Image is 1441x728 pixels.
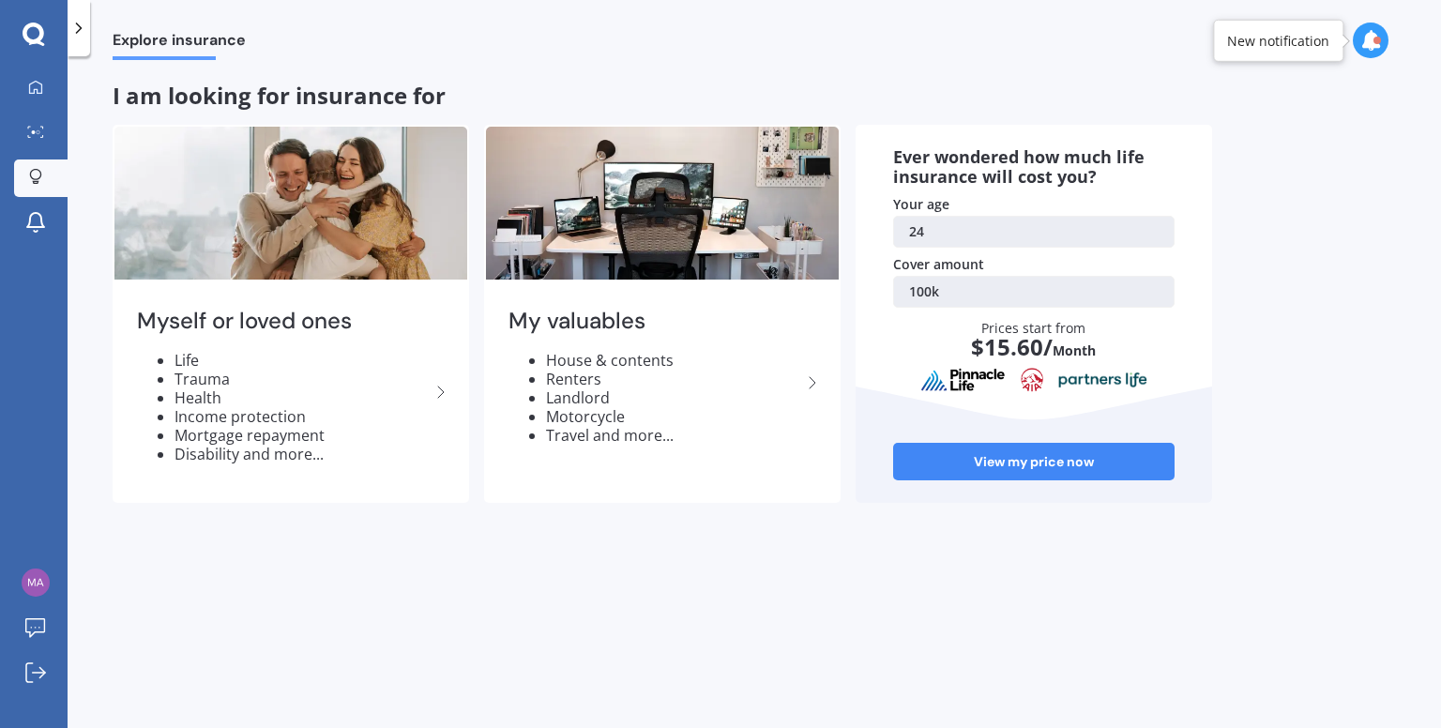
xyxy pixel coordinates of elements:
[113,80,446,111] span: I am looking for insurance for
[546,370,801,388] li: Renters
[174,445,430,463] li: Disability and more...
[486,127,839,280] img: My valuables
[1053,341,1096,359] span: Month
[137,307,430,336] h2: Myself or loved ones
[913,319,1156,377] div: Prices start from
[893,255,1175,274] div: Cover amount
[546,388,801,407] li: Landlord
[1058,372,1148,388] img: partnersLife
[174,426,430,445] li: Mortgage repayment
[508,307,801,336] h2: My valuables
[893,195,1175,214] div: Your age
[22,569,50,597] img: 1f939b98f7ac6145ef0829284ba74cfb
[546,426,801,445] li: Travel and more...
[113,31,246,56] span: Explore insurance
[1021,368,1043,392] img: aia
[546,351,801,370] li: House & contents
[893,216,1175,248] a: 24
[893,443,1175,480] a: View my price now
[546,407,801,426] li: Motorcycle
[893,147,1175,188] div: Ever wondered how much life insurance will cost you?
[174,351,430,370] li: Life
[893,276,1175,308] a: 100k
[174,370,430,388] li: Trauma
[920,368,1007,392] img: pinnacle
[971,331,1053,362] span: $ 15.60 /
[174,407,430,426] li: Income protection
[1227,31,1329,50] div: New notification
[174,388,430,407] li: Health
[114,127,467,280] img: Myself or loved ones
